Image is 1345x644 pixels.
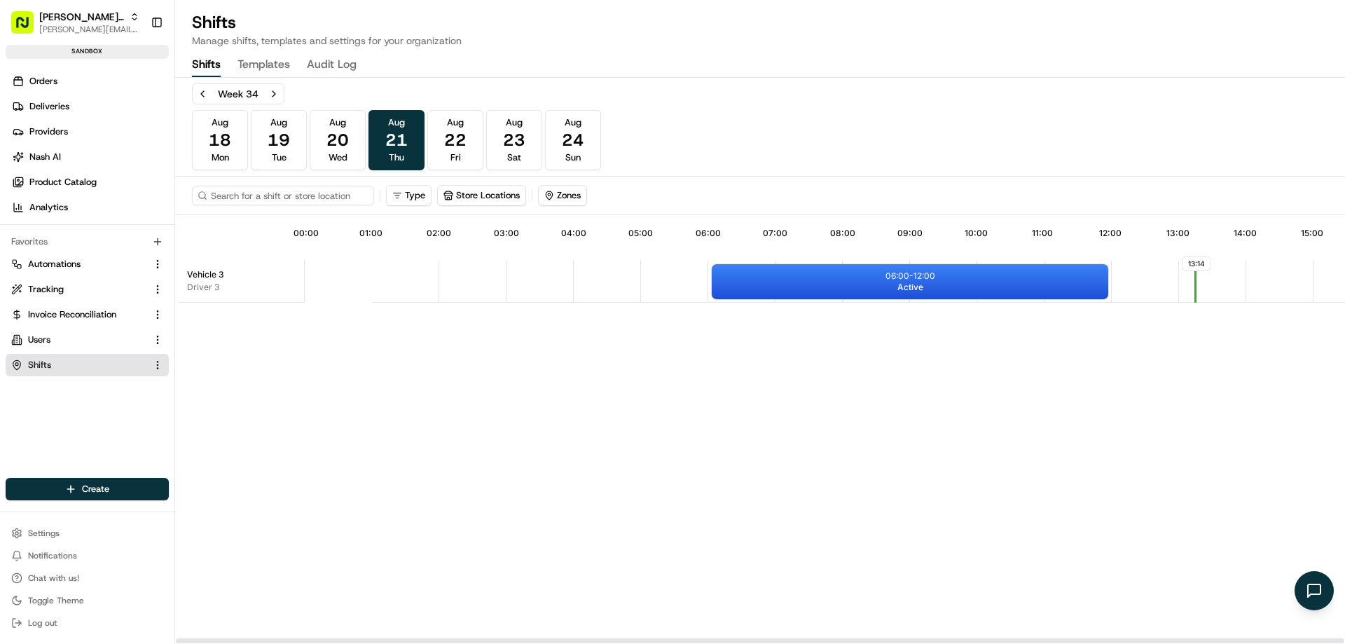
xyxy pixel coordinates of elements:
a: Automations [11,258,146,270]
a: Product Catalog [6,171,174,193]
span: 02:00 [427,228,451,239]
span: Active [897,282,923,293]
button: Notifications [6,546,169,566]
span: 24 [562,129,584,151]
a: Providers [6,121,174,143]
a: Deliveries [6,95,174,118]
span: 11:00 [1032,228,1053,239]
button: Aug23Sat [486,110,542,170]
span: Orders [29,75,57,88]
span: 18 [209,129,231,151]
span: Log out [28,617,57,629]
button: Toggle Theme [6,591,169,610]
span: 23 [503,129,525,151]
a: Orders [6,70,174,93]
button: Previous week [193,84,212,104]
span: Shifts [28,359,51,371]
span: Invoice Reconciliation [28,308,116,321]
span: Tracking [28,283,64,296]
button: Settings [6,523,169,543]
button: Shifts [192,53,221,77]
button: Log out [6,613,169,633]
button: Tracking [6,278,169,301]
span: Sun [565,151,581,164]
span: 07:00 [763,228,787,239]
button: Next week [264,84,284,104]
div: Favorites [6,231,169,253]
button: Invoice Reconciliation [6,303,169,326]
span: 09:00 [897,228,923,239]
span: 21 [385,129,408,151]
input: Search for a shift or store location [192,186,374,205]
button: Automations [6,253,169,275]
button: Create [6,478,169,500]
span: 12:00 [1099,228,1122,239]
button: Driver 3 [187,282,219,293]
span: Aug [212,116,228,129]
span: Mon [212,151,229,164]
div: sandbox [6,45,169,59]
span: Chat with us! [28,573,79,584]
button: [PERSON_NAME][EMAIL_ADDRESS][DOMAIN_NAME] [39,24,139,35]
span: Aug [447,116,464,129]
span: Fri [450,151,461,164]
span: Notifications [28,550,77,561]
span: 20 [326,129,349,151]
span: Aug [388,116,405,129]
button: Aug22Fri [427,110,483,170]
button: Shifts [6,354,169,376]
span: Nash AI [29,151,61,163]
span: [PERSON_NAME] Org [39,10,124,24]
span: Toggle Theme [28,595,84,606]
p: Manage shifts, templates and settings for your organization [192,34,462,48]
span: 08:00 [830,228,855,239]
button: Store Locations [438,186,525,205]
span: Aug [329,116,346,129]
span: 05:00 [628,228,653,239]
span: 13:14 [1182,256,1211,271]
span: Analytics [29,201,68,214]
span: Thu [389,151,404,164]
button: Aug24Sun [545,110,601,170]
span: 13:00 [1166,228,1189,239]
span: Providers [29,125,68,138]
button: Aug20Wed [310,110,366,170]
span: Product Catalog [29,176,97,189]
button: Aug21Thu [368,110,425,170]
span: 15:00 [1301,228,1323,239]
button: Zones [538,185,587,206]
span: 06:00 [696,228,721,239]
span: 04:00 [561,228,586,239]
button: Store Locations [437,185,526,206]
span: 22 [444,129,467,151]
button: Open chat [1295,571,1334,610]
p: 06:00 - 12:00 [885,270,935,282]
span: 14:00 [1234,228,1257,239]
button: Audit Log [307,53,357,77]
button: Aug18Mon [192,110,248,170]
a: Tracking [11,283,146,296]
button: Aug19Tue [251,110,307,170]
span: 03:00 [494,228,519,239]
span: Sat [507,151,521,164]
span: Aug [270,116,287,129]
span: Automations [28,258,81,270]
span: 01:00 [359,228,382,239]
button: Type [387,186,431,205]
a: Analytics [6,196,174,219]
a: Users [11,334,146,346]
span: Users [28,334,50,346]
span: Tue [272,151,287,164]
span: 00:00 [294,228,319,239]
span: Aug [506,116,523,129]
div: Week 34 [218,87,258,101]
h1: Shifts [192,11,462,34]
span: Vehicle 3 [187,269,224,280]
a: Invoice Reconciliation [11,308,146,321]
span: 19 [268,129,290,151]
span: Wed [329,151,347,164]
button: Users [6,329,169,351]
a: Nash AI [6,146,174,168]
